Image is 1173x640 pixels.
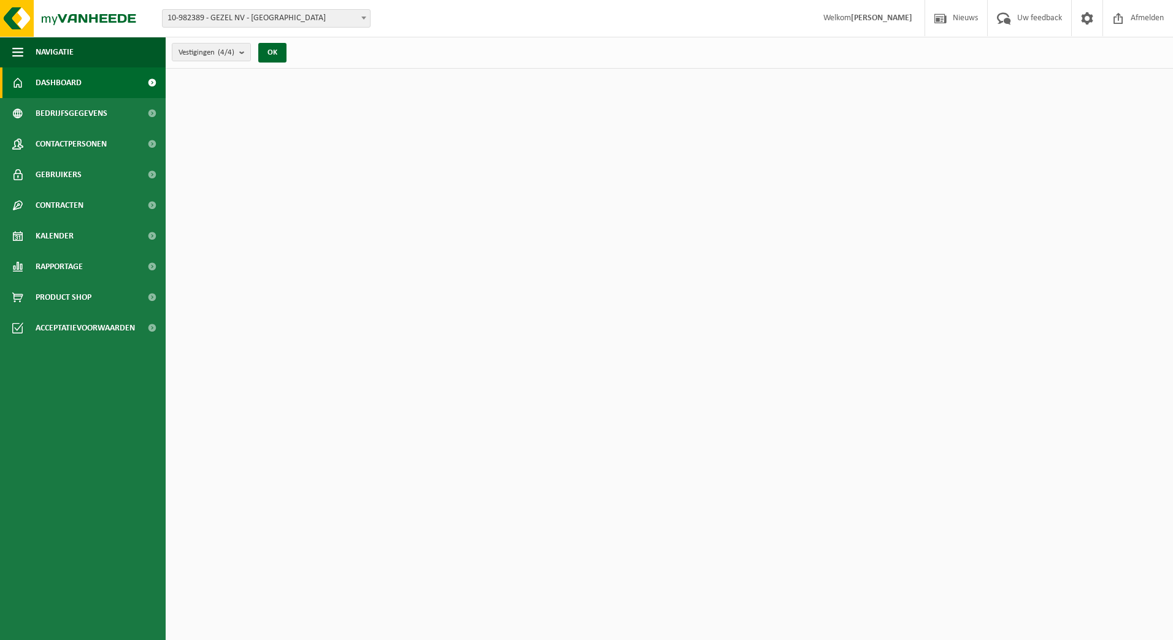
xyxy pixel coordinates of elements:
span: Product Shop [36,282,91,313]
span: Navigatie [36,37,74,67]
span: Kalender [36,221,74,251]
span: Acceptatievoorwaarden [36,313,135,343]
span: 10-982389 - GEZEL NV - BUGGENHOUT [162,9,371,28]
span: 10-982389 - GEZEL NV - BUGGENHOUT [163,10,370,27]
span: Contracten [36,190,83,221]
span: Bedrijfsgegevens [36,98,107,129]
span: Dashboard [36,67,82,98]
span: Contactpersonen [36,129,107,159]
span: Vestigingen [179,44,234,62]
span: Gebruikers [36,159,82,190]
button: OK [258,43,287,63]
span: Rapportage [36,251,83,282]
button: Vestigingen(4/4) [172,43,251,61]
count: (4/4) [218,48,234,56]
strong: [PERSON_NAME] [851,13,912,23]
